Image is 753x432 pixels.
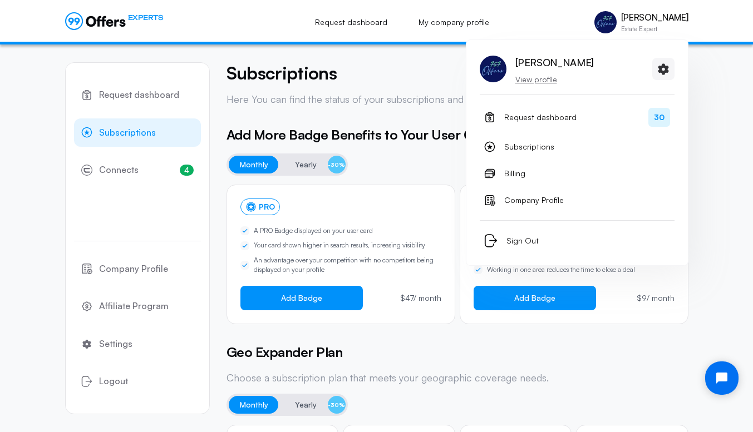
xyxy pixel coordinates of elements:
button: Monthly [229,396,279,414]
span: Sign Out [506,234,539,247]
span: Affiliate Program [99,299,169,314]
a: Request dashboard [303,10,400,34]
button: Add Badge [240,286,363,310]
span: Subscriptions [504,140,554,153]
a: Settings [74,330,201,359]
p: Estate Expert [621,26,688,32]
a: Subscriptions [74,118,201,147]
h5: Add More Badge Benefits to Your User Card [227,125,688,145]
p: [PERSON_NAME] [621,12,688,23]
span: -30% [328,156,346,173]
p: [PERSON_NAME] [515,53,594,71]
span: Monthly [240,398,268,411]
span: An advantage over your competition with no competitors being displayed on your profile [254,256,441,275]
a: Billing [480,162,675,185]
a: Affiliate Program [74,292,201,321]
button: Sign Out [480,230,675,252]
button: Add Badge [474,286,596,310]
span: EXPERTS [128,12,164,23]
span: Yearly [295,158,317,171]
h5: Geo Expander Plan [227,342,688,362]
button: Yearly-30% [284,396,346,414]
span: Billing [504,167,525,180]
span: Request dashboard [504,111,577,124]
span: 4 [180,165,194,176]
span: Add Badge [514,294,555,302]
span: Add Badge [281,294,322,302]
p: $9 / month [637,294,675,302]
span: Request dashboard [99,88,179,102]
span: Settings [99,337,132,351]
a: Request dashboard [74,81,201,110]
span: Yearly [295,398,317,411]
span: 30 [648,108,670,127]
p: Here You can find the status of your subscriptions and add additional options. [227,92,688,106]
button: Logout [74,367,201,396]
button: Yearly-30% [284,156,346,173]
button: Monthly [229,156,279,173]
a: My company profile [406,10,501,34]
h4: Subscriptions [227,62,688,83]
p: $47 / month [400,294,441,302]
a: Subscriptions [480,136,675,158]
span: Logout [99,374,128,389]
span: Connects [99,163,139,177]
span: Company Profile [99,262,168,276]
span: -30% [328,396,346,414]
a: Company Profile [480,189,675,211]
span: Monthly [240,158,268,171]
a: EXPERTS [65,12,164,30]
a: Company Profile [74,255,201,284]
img: Vincent Talerico [480,56,506,82]
a: Vincent Talerico[PERSON_NAME]View profile [480,53,594,85]
a: Connects4 [74,156,201,185]
a: Request dashboard30 [480,103,675,131]
p: View profile [515,74,594,85]
p: Choose a subscription plan that meets your geographic coverage needs. [227,371,688,385]
span: Company Profile [504,193,564,207]
iframe: Tidio Chat [696,352,748,404]
span: A PRO Badge displayed on your user card [254,226,373,236]
span: Subscriptions [99,126,156,140]
img: Vincent Talerico [594,11,617,33]
span: PRO [259,203,275,211]
span: Your card shown higher in search results, increasing visibility [254,241,425,250]
span: Working in one area reduces the time to close a deal [487,265,635,275]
